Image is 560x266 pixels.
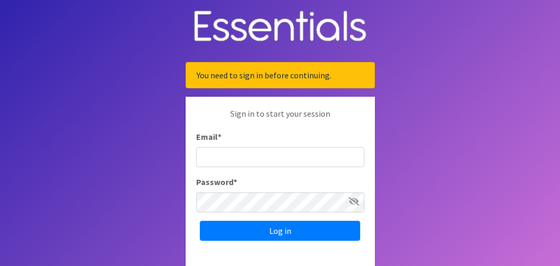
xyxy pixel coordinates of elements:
label: Email [196,130,221,143]
label: Password [196,176,237,188]
abbr: required [218,131,221,142]
p: Sign in to start your session [196,107,364,130]
abbr: required [233,177,237,187]
div: You need to sign in before continuing. [186,62,375,88]
input: Log in [200,221,360,241]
